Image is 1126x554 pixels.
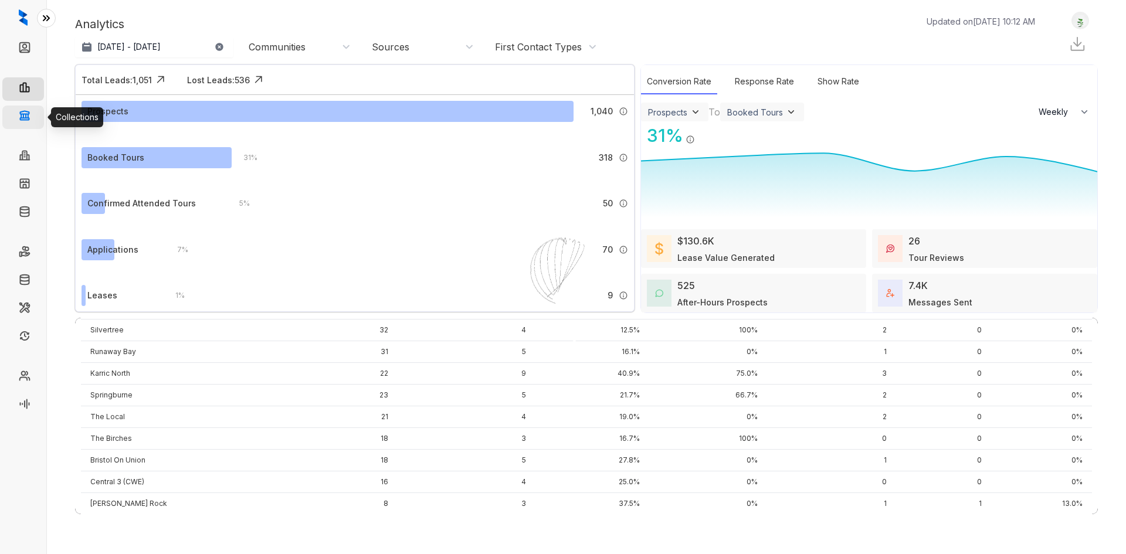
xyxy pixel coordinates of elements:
[1069,35,1086,53] img: Download
[649,406,767,428] td: 0%
[767,428,896,450] td: 0
[81,385,283,406] td: Springburne
[164,289,185,302] div: 1 %
[649,320,767,341] td: 100%
[398,406,535,428] td: 4
[81,363,283,385] td: Karric North
[896,341,991,363] td: 0
[991,320,1092,341] td: 0%
[232,151,257,164] div: 31 %
[2,145,44,169] li: Communities
[81,428,283,450] td: The Birches
[991,363,1092,385] td: 0%
[283,493,398,515] td: 8
[75,15,124,33] p: Analytics
[228,197,250,210] div: 5 %
[896,406,991,428] td: 0
[649,471,767,493] td: 0%
[599,151,613,164] span: 318
[398,428,535,450] td: 3
[398,493,535,515] td: 3
[677,234,714,248] div: $130.6K
[283,341,398,363] td: 31
[495,40,582,53] div: First Contact Types
[398,471,535,493] td: 4
[82,74,152,86] div: Total Leads: 1,051
[729,69,800,94] div: Response Rate
[896,493,991,515] td: 1
[655,289,663,298] img: AfterHoursConversations
[727,107,783,117] div: Booked Tours
[1039,106,1074,118] span: Weekly
[886,244,894,253] img: TourReviews
[398,363,535,385] td: 9
[165,243,188,256] div: 7 %
[97,41,161,53] p: [DATE] - [DATE]
[896,428,991,450] td: 0
[87,289,117,302] div: Leases
[812,69,865,94] div: Show Rate
[641,69,717,94] div: Conversion Rate
[695,124,713,142] img: Click Icon
[767,471,896,493] td: 0
[398,450,535,471] td: 5
[603,197,613,210] span: 50
[991,406,1092,428] td: 0%
[75,36,233,57] button: [DATE] - [DATE]
[767,493,896,515] td: 1
[641,123,683,149] div: 31 %
[767,406,896,428] td: 2
[619,107,628,116] img: Info
[81,493,283,515] td: [PERSON_NAME] Rock
[896,320,991,341] td: 0
[677,296,768,308] div: After-Hours Prospects
[535,471,649,493] td: 25.0%
[398,320,535,341] td: 4
[2,106,44,129] li: Collections
[648,107,687,117] div: Prospects
[991,450,1092,471] td: 0%
[708,105,720,119] div: To
[649,385,767,406] td: 66.7%
[2,366,44,389] li: Team
[1032,101,1097,123] button: Weekly
[908,234,920,248] div: 26
[283,385,398,406] td: 23
[372,40,409,53] div: Sources
[991,341,1092,363] td: 0%
[896,385,991,406] td: 0
[2,202,44,225] li: Knowledge
[649,363,767,385] td: 75.0%
[283,363,398,385] td: 22
[1072,15,1088,27] img: UserAvatar
[504,213,622,330] img: Loader
[767,450,896,471] td: 1
[283,320,398,341] td: 32
[896,363,991,385] td: 0
[767,385,896,406] td: 2
[991,428,1092,450] td: 0%
[2,298,44,321] li: Maintenance
[655,242,663,256] img: LeaseValue
[81,406,283,428] td: The Local
[690,106,701,118] img: ViewFilterArrow
[2,77,44,101] li: Leasing
[2,242,44,265] li: Rent Collections
[81,450,283,471] td: Bristol On Union
[283,406,398,428] td: 21
[619,245,628,254] img: Info
[908,296,972,308] div: Messages Sent
[649,450,767,471] td: 0%
[283,471,398,493] td: 16
[896,471,991,493] td: 0
[927,15,1035,28] p: Updated on [DATE] 10:12 AM
[283,450,398,471] td: 18
[2,326,44,349] li: Renewals
[677,251,775,264] div: Lease Value Generated
[398,341,535,363] td: 5
[767,341,896,363] td: 1
[87,105,128,118] div: Prospects
[686,135,695,144] img: Info
[619,199,628,208] img: Info
[87,197,196,210] div: Confirmed Attended Tours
